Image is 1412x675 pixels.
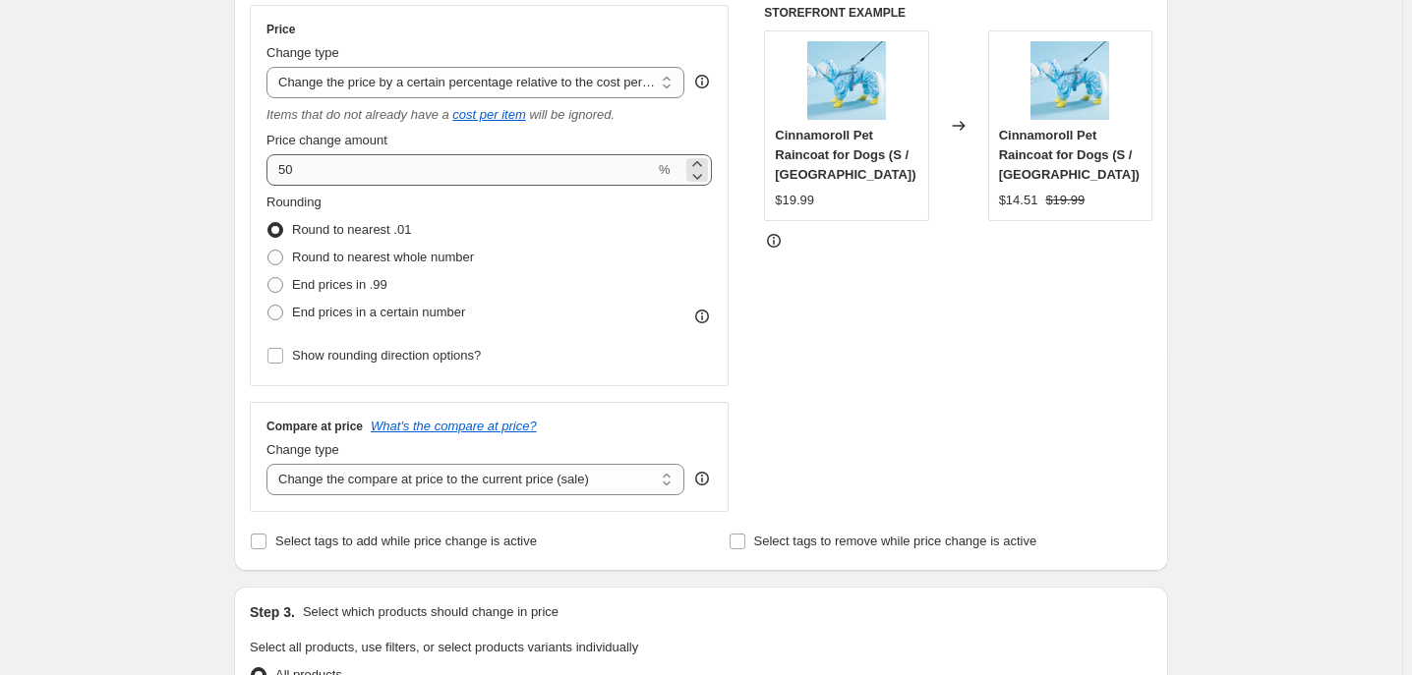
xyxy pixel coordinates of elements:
[266,154,655,186] input: 50
[775,128,915,182] span: Cinnamoroll Pet Raincoat for Dogs (S / [GEOGRAPHIC_DATA])
[266,195,322,209] span: Rounding
[999,128,1140,182] span: Cinnamoroll Pet Raincoat for Dogs (S / [GEOGRAPHIC_DATA])
[292,222,411,237] span: Round to nearest .01
[529,107,615,122] i: will be ignored.
[292,348,481,363] span: Show rounding direction options?
[250,640,638,654] span: Select all products, use filters, or select products variants individually
[692,72,712,91] div: help
[266,45,339,60] span: Change type
[266,107,449,122] i: Items that do not already have a
[371,419,537,433] button: What's the compare at price?
[807,41,886,120] img: Sd3e6022871f24970b5c5b7cf0ed439326_80x.webp
[266,442,339,457] span: Change type
[275,534,537,548] span: Select tags to add while price change is active
[754,534,1037,548] span: Select tags to remove while price change is active
[1030,41,1109,120] img: Sd3e6022871f24970b5c5b7cf0ed439326_80x.webp
[764,5,1152,21] h6: STOREFRONT EXAMPLE
[266,22,295,37] h3: Price
[692,469,712,488] div: help
[250,602,295,622] h2: Step 3.
[266,419,363,434] h3: Compare at price
[659,162,671,177] span: %
[292,250,474,264] span: Round to nearest whole number
[1045,191,1085,210] strike: $19.99
[775,191,814,210] div: $19.99
[303,602,559,622] p: Select which products should change in price
[266,133,387,147] span: Price change amount
[292,277,387,292] span: End prices in .99
[292,305,465,319] span: End prices in a certain number
[452,107,525,122] a: cost per item
[999,191,1038,210] div: $14.51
